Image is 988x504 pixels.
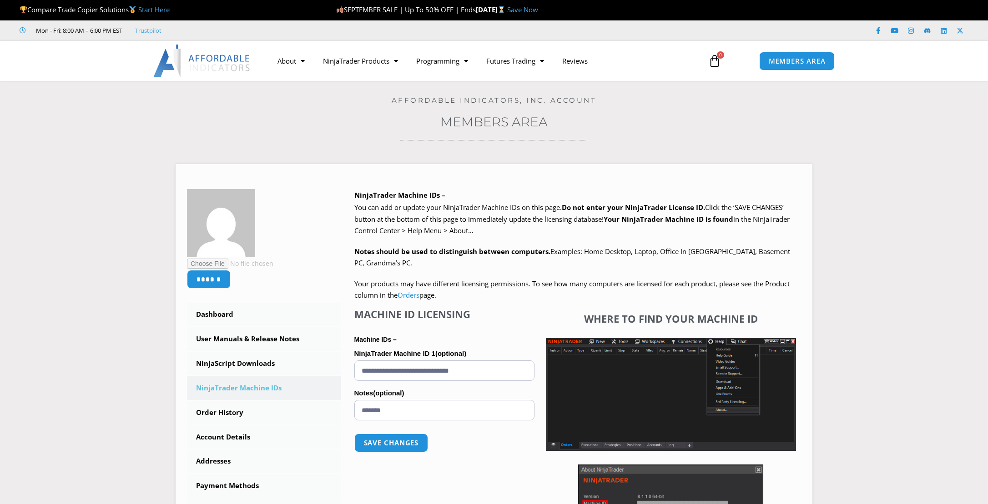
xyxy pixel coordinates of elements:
b: Do not enter your NinjaTrader License ID. [562,203,705,212]
b: NinjaTrader Machine IDs – [354,190,445,200]
span: Click the ‘SAVE CHANGES’ button at the bottom of this page to immediately update the licensing da... [354,203,790,235]
img: LogoAI | Affordable Indicators – NinjaTrader [153,45,251,77]
h4: Where to find your Machine ID [546,313,796,324]
a: Addresses [187,449,341,473]
span: Mon - Fri: 8:00 AM – 6:00 PM EST [34,25,122,36]
a: Affordable Indicators, Inc. Account [392,96,597,105]
img: 🍂 [337,6,343,13]
a: About [268,50,314,71]
strong: [DATE] [476,5,507,14]
a: Members Area [440,114,548,130]
a: 0 [695,48,735,74]
a: Account Details [187,425,341,449]
a: NinjaScript Downloads [187,352,341,375]
img: e8feb1ff8a5dfe589b667e4ba2618df02988beae940df039e8f2b8c095e55221 [187,189,255,257]
span: (optional) [373,389,404,397]
a: MEMBERS AREA [759,52,835,70]
a: NinjaTrader Products [314,50,407,71]
strong: Notes should be used to distinguish between computers. [354,247,550,256]
strong: Your NinjaTrader Machine ID is found [604,215,733,224]
a: Payment Methods [187,474,341,498]
h4: Machine ID Licensing [354,308,534,320]
a: Programming [407,50,477,71]
a: Order History [187,401,341,424]
span: Examples: Home Desktop, Laptop, Office In [GEOGRAPHIC_DATA], Basement PC, Grandma’s PC. [354,247,790,268]
button: Save changes [354,434,428,452]
a: Orders [398,290,419,299]
span: 0 [717,51,724,59]
a: Start Here [138,5,170,14]
a: Reviews [553,50,597,71]
img: 🏆 [20,6,27,13]
label: NinjaTrader Machine ID 1 [354,347,534,360]
strong: Machine IDs – [354,336,397,343]
a: User Manuals & Release Notes [187,327,341,351]
img: ⌛ [498,6,505,13]
span: Compare Trade Copier Solutions [20,5,170,14]
nav: Menu [268,50,698,71]
span: You can add or update your NinjaTrader Machine IDs on this page. [354,203,562,212]
img: 🥇 [129,6,136,13]
span: (optional) [435,349,466,357]
span: MEMBERS AREA [769,58,826,65]
img: Screenshot 2025-01-17 1155544 | Affordable Indicators – NinjaTrader [546,338,796,451]
a: Futures Trading [477,50,553,71]
label: Notes [354,386,534,400]
span: SEPTEMBER SALE | Up To 50% OFF | Ends [336,5,475,14]
span: Your products may have different licensing permissions. To see how many computers are licensed fo... [354,279,790,300]
a: Dashboard [187,303,341,326]
a: NinjaTrader Machine IDs [187,376,341,400]
a: Save Now [507,5,538,14]
a: Trustpilot [135,25,161,36]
